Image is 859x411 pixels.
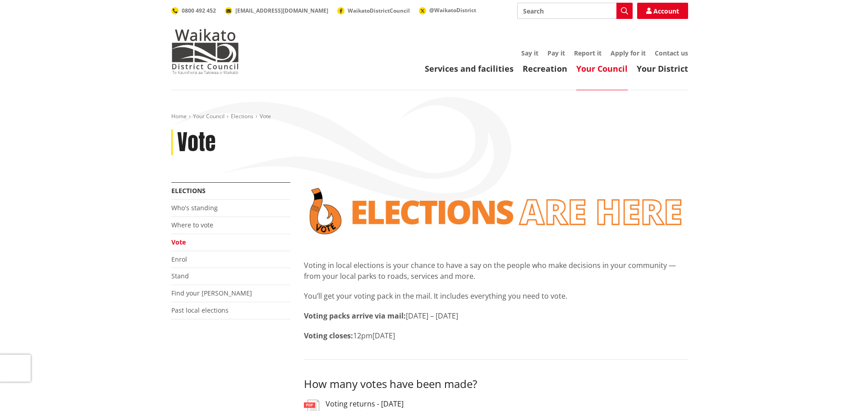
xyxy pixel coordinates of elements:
[171,203,218,212] a: Who's standing
[171,112,187,120] a: Home
[523,63,567,74] a: Recreation
[521,49,538,57] a: Say it
[231,112,253,120] a: Elections
[171,306,229,314] a: Past local elections
[611,49,646,57] a: Apply for it
[655,49,688,57] a: Contact us
[353,331,395,341] span: 12pm[DATE]
[576,63,628,74] a: Your Council
[304,260,688,282] p: Voting in local elections is your chance to have a say on the people who make decisions in your c...
[171,289,252,297] a: Find your [PERSON_NAME]
[182,7,216,14] span: 0800 492 452
[304,310,688,321] p: [DATE] – [DATE]
[637,63,688,74] a: Your District
[326,400,404,408] h3: Voting returns - [DATE]
[171,238,186,246] a: Vote
[171,29,239,74] img: Waikato District Council - Te Kaunihera aa Takiwaa o Waikato
[637,3,688,19] a: Account
[425,63,514,74] a: Services and facilities
[235,7,328,14] span: [EMAIL_ADDRESS][DOMAIN_NAME]
[171,221,213,229] a: Where to vote
[337,7,410,14] a: WaikatoDistrictCouncil
[574,49,602,57] a: Report it
[171,113,688,120] nav: breadcrumb
[304,378,688,391] h3: How many votes have been made?
[225,7,328,14] a: [EMAIL_ADDRESS][DOMAIN_NAME]
[171,7,216,14] a: 0800 492 452
[429,6,476,14] span: @WaikatoDistrict
[193,112,225,120] a: Your Council
[419,6,476,14] a: @WaikatoDistrict
[547,49,565,57] a: Pay it
[171,272,189,280] a: Stand
[304,311,406,321] strong: Voting packs arrive via mail:
[304,331,353,341] strong: Voting closes:
[304,182,688,240] img: Vote banner transparent
[177,129,216,156] h1: Vote
[171,255,187,263] a: Enrol
[171,186,206,195] a: Elections
[348,7,410,14] span: WaikatoDistrictCouncil
[260,112,271,120] span: Vote
[304,291,688,301] p: You’ll get your voting pack in the mail. It includes everything you need to vote.
[517,3,633,19] input: Search input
